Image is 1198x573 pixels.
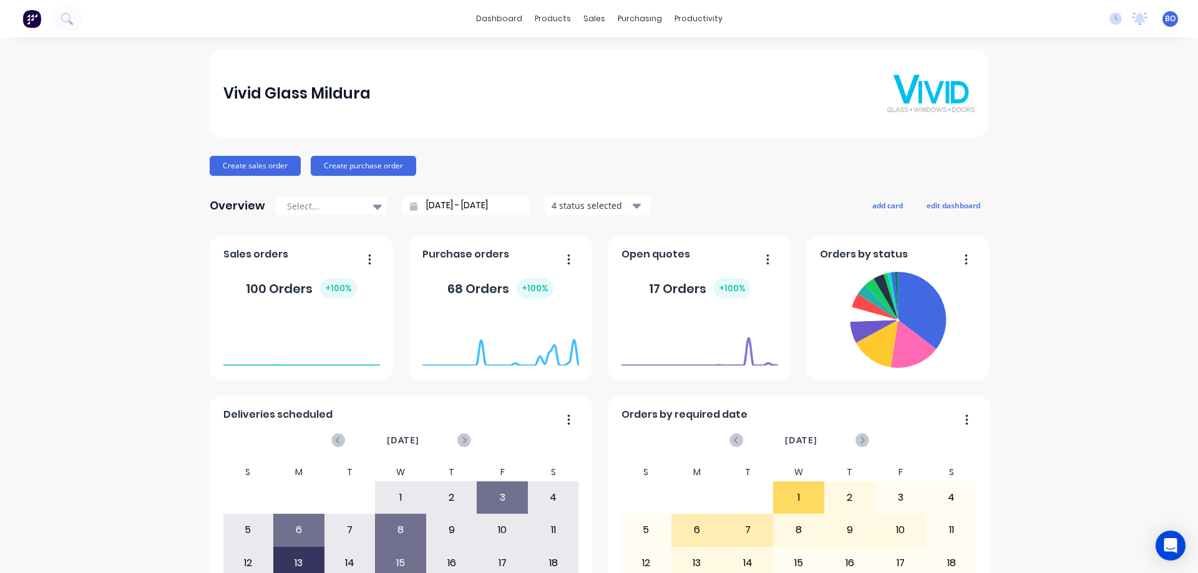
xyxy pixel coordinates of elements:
[820,247,908,262] span: Orders by status
[422,247,509,262] span: Purchase orders
[477,514,527,546] div: 10
[376,482,426,513] div: 1
[528,514,578,546] div: 11
[223,514,273,546] div: 5
[864,197,911,213] button: add card
[427,482,477,513] div: 2
[875,482,925,513] div: 3
[1165,13,1176,24] span: BO
[774,482,824,513] div: 1
[774,514,824,546] div: 8
[825,514,875,546] div: 9
[447,278,553,299] div: 68 Orders
[825,482,875,513] div: 2
[324,463,376,481] div: T
[611,9,668,28] div: purchasing
[621,463,672,481] div: S
[311,156,416,176] button: Create purchase order
[210,193,265,218] div: Overview
[528,9,577,28] div: products
[875,463,926,481] div: F
[621,514,671,546] div: 5
[426,463,477,481] div: T
[621,247,690,262] span: Open quotes
[223,463,274,481] div: S
[714,278,751,299] div: + 100 %
[927,482,976,513] div: 4
[621,407,748,422] span: Orders by required date
[320,278,357,299] div: + 100 %
[477,463,528,481] div: F
[528,463,579,481] div: S
[223,407,333,422] span: Deliveries scheduled
[552,199,630,212] div: 4 status selected
[274,514,324,546] div: 6
[246,278,357,299] div: 100 Orders
[926,463,977,481] div: S
[672,514,722,546] div: 6
[325,514,375,546] div: 7
[376,514,426,546] div: 8
[273,463,324,481] div: M
[477,482,527,513] div: 3
[210,156,301,176] button: Create sales order
[927,514,976,546] div: 11
[887,75,975,112] img: Vivid Glass Mildura
[649,278,751,299] div: 17 Orders
[773,463,824,481] div: W
[785,433,817,447] span: [DATE]
[545,196,651,215] button: 4 status selected
[427,514,477,546] div: 9
[375,463,426,481] div: W
[577,9,611,28] div: sales
[875,514,925,546] div: 10
[387,433,419,447] span: [DATE]
[22,9,41,28] img: Factory
[824,463,875,481] div: T
[918,197,988,213] button: edit dashboard
[223,247,288,262] span: Sales orders
[723,463,774,481] div: T
[671,463,723,481] div: M
[1156,531,1186,561] div: Open Intercom Messenger
[723,514,773,546] div: 7
[223,81,371,106] div: Vivid Glass Mildura
[668,9,729,28] div: productivity
[528,482,578,513] div: 4
[517,278,553,299] div: + 100 %
[470,9,528,28] a: dashboard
